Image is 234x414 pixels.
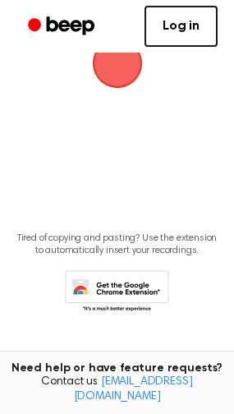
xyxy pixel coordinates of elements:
a: [EMAIL_ADDRESS][DOMAIN_NAME] [74,376,193,402]
a: Log in [145,6,218,47]
span: Contact us [10,375,224,404]
button: Beep Logo [93,39,142,88]
a: Beep [16,11,109,43]
p: Tired of copying and pasting? Use the extension to automatically insert your recordings. [13,232,221,257]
